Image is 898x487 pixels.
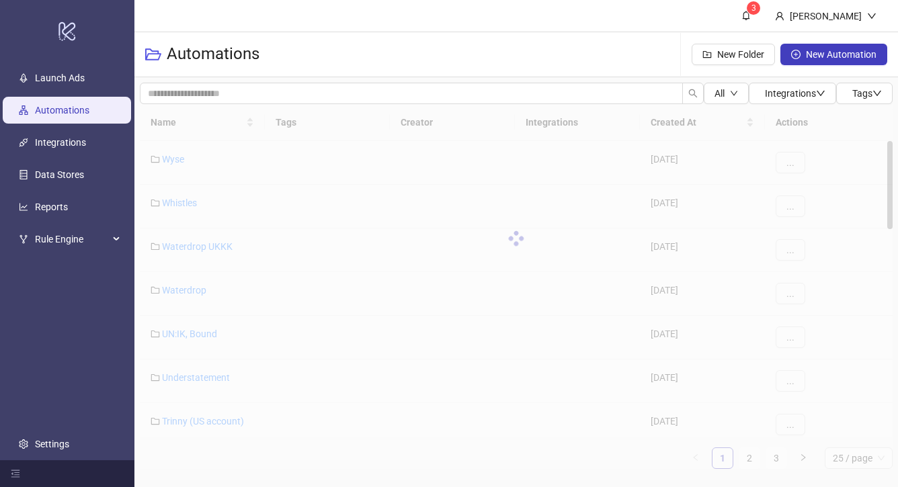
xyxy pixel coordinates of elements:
[35,169,84,180] a: Data Stores
[35,137,86,148] a: Integrations
[780,44,887,65] button: New Automation
[715,88,725,99] span: All
[765,88,825,99] span: Integrations
[167,44,259,65] h3: Automations
[19,234,28,244] span: fork
[11,469,20,478] span: menu-fold
[704,83,749,104] button: Alldown
[806,49,876,60] span: New Automation
[867,11,876,21] span: down
[35,73,85,83] a: Launch Ads
[702,50,712,59] span: folder-add
[784,9,867,24] div: [PERSON_NAME]
[749,83,836,104] button: Integrationsdown
[688,89,698,98] span: search
[836,83,893,104] button: Tagsdown
[35,105,89,116] a: Automations
[35,226,109,253] span: Rule Engine
[741,11,751,20] span: bell
[816,89,825,98] span: down
[747,1,760,15] sup: 3
[35,439,69,449] a: Settings
[751,3,756,13] span: 3
[872,89,882,98] span: down
[717,49,764,60] span: New Folder
[35,202,68,212] a: Reports
[791,50,801,59] span: plus-circle
[692,44,775,65] button: New Folder
[730,89,738,97] span: down
[852,88,882,99] span: Tags
[775,11,784,21] span: user
[145,46,161,62] span: folder-open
